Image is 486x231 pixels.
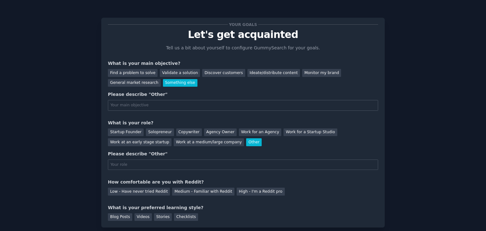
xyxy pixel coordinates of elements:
div: Copywriter [176,128,202,136]
div: Startup Founder [108,128,144,136]
div: Monitor my brand [302,69,341,77]
div: Please describe "Other" [108,91,378,98]
div: Something else [163,79,197,87]
div: Work for a Startup Studio [283,128,337,136]
div: Checklists [174,213,198,221]
div: Find a problem to solve [108,69,158,77]
div: What is your role? [108,120,378,126]
div: Agency Owner [204,128,237,136]
p: Let's get acquainted [108,29,378,40]
div: Work for an Agency [239,128,281,136]
div: General market research [108,79,161,87]
div: Low - Have never tried Reddit [108,188,170,196]
div: What is your main objective? [108,60,378,67]
input: Your role [108,159,378,170]
div: Other [246,138,262,146]
div: Work at an early stage startup [108,138,171,146]
div: Work at a medium/large company [174,138,244,146]
div: How comfortable are you with Reddit? [108,179,378,185]
div: Blog Posts [108,213,132,221]
div: Ideate/distribute content [247,69,300,77]
div: Please describe "Other" [108,151,378,157]
div: Videos [134,213,152,221]
div: Stories [154,213,172,221]
div: Validate a solution [160,69,200,77]
div: Solopreneur [146,128,174,136]
div: What is your preferred learning style? [108,204,378,211]
p: Tell us a bit about yourself to configure GummySearch for your goals. [163,45,323,51]
input: Your main objective [108,100,378,111]
span: Your goals [228,21,258,28]
div: Medium - Familiar with Reddit [172,188,234,196]
div: Discover customers [202,69,245,77]
div: High - I'm a Reddit pro [237,188,285,196]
